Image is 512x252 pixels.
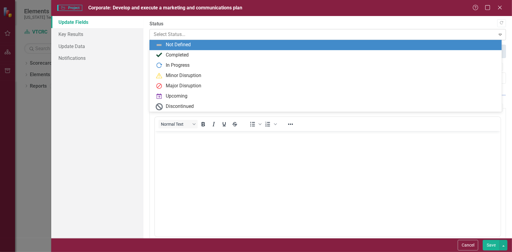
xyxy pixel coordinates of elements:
span: Project [57,5,82,11]
button: Cancel [458,240,478,250]
div: Major Disruption [166,82,201,89]
button: Save [483,240,500,250]
div: Upcoming [166,93,187,100]
button: Underline [219,120,229,128]
div: Not Defined [166,41,191,48]
a: Update Fields [51,16,143,28]
div: Discontinued [166,103,194,110]
img: In Progress [155,62,163,69]
div: Minor Disruption [166,72,201,79]
div: Bullet list [247,120,262,128]
a: Update Data [51,40,143,52]
span: Corporate: Develop and execute a marketing and communications plan [88,5,242,11]
label: Status [149,21,506,27]
img: Completed [155,52,163,59]
div: Numbered list [263,120,278,128]
img: Not Defined [155,41,163,49]
div: In Progress [166,62,190,69]
img: Major Disruption [155,82,163,90]
img: Minor Disruption [155,72,163,79]
div: Completed [166,52,189,59]
button: Bold [198,120,208,128]
button: Strikethrough [230,120,240,128]
img: Upcoming [155,93,163,100]
button: Reveal or hide additional toolbar items [285,120,296,128]
a: Notifications [51,52,143,64]
a: Key Results [51,28,143,40]
button: Italic [209,120,219,128]
iframe: Rich Text Area [155,131,501,237]
span: Normal Text [161,122,190,127]
img: Discontinued [155,103,163,110]
button: Block Normal Text [159,120,198,128]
